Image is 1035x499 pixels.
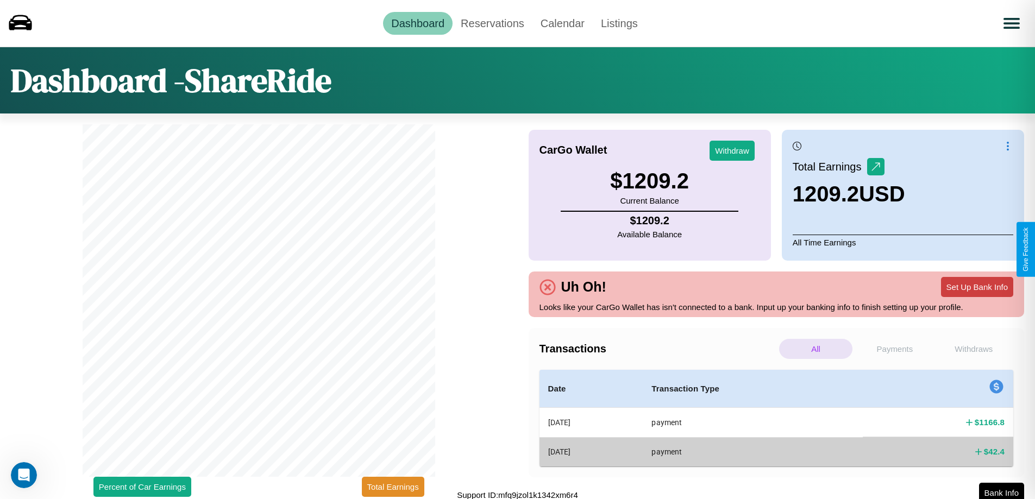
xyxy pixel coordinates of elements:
[975,416,1005,428] h4: $ 1166.8
[643,437,863,466] th: payment
[548,382,635,395] h4: Date
[540,408,643,438] th: [DATE]
[651,382,854,395] h4: Transaction Type
[453,12,532,35] a: Reservations
[793,157,867,176] p: Total Earnings
[540,343,776,355] h4: Transactions
[610,169,689,193] h3: $ 1209.2
[643,408,863,438] th: payment
[11,58,331,103] h1: Dashboard - ShareRide
[11,462,37,488] iframe: Intercom live chat
[779,339,852,359] p: All
[996,8,1027,39] button: Open menu
[383,12,453,35] a: Dashboard
[610,193,689,208] p: Current Balance
[617,227,682,242] p: Available Balance
[617,214,682,227] h4: $ 1209.2
[793,182,905,206] h3: 1209.2 USD
[540,300,1014,314] p: Looks like your CarGo Wallet has isn't connected to a bank. Input up your banking info to finish ...
[710,141,755,161] button: Withdraw
[540,144,607,156] h4: CarGo Wallet
[1022,228,1030,271] div: Give Feedback
[937,339,1011,359] p: Withdraws
[362,477,424,497] button: Total Earnings
[556,279,612,295] h4: Uh Oh!
[941,277,1013,297] button: Set Up Bank Info
[858,339,931,359] p: Payments
[532,12,593,35] a: Calendar
[593,12,646,35] a: Listings
[540,370,1014,466] table: simple table
[984,446,1005,457] h4: $ 42.4
[793,235,1013,250] p: All Time Earnings
[93,477,191,497] button: Percent of Car Earnings
[540,437,643,466] th: [DATE]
